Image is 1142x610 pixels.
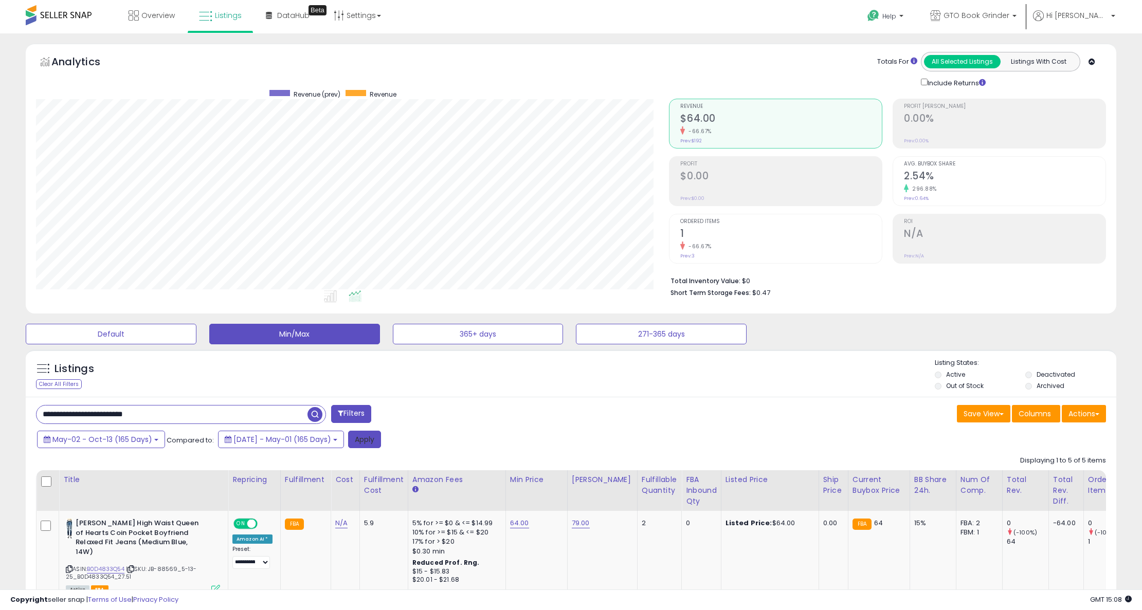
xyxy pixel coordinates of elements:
a: Hi [PERSON_NAME] [1033,10,1115,33]
small: FBA [285,519,304,530]
label: Deactivated [1037,370,1075,379]
span: 2025-10-14 15:08 GMT [1090,595,1132,604]
div: $15 - $15.83 [412,567,498,576]
div: 5% for >= $0 & <= $14.99 [412,519,498,528]
small: -66.67% [685,127,712,135]
div: Clear All Filters [36,379,82,389]
button: Actions [1062,405,1106,422]
span: Revenue [680,104,882,109]
div: Include Returns [913,77,998,88]
b: [PERSON_NAME] High Waist Queen of Hearts Coin Pocket Boyfriend Relaxed Fit Jeans (Medium Blue, 14W) [76,519,201,559]
div: Listed Price [726,474,814,485]
span: Hi [PERSON_NAME] [1046,10,1108,21]
h2: 1 [680,228,882,242]
div: 64 [1007,537,1048,546]
p: Listing States: [935,358,1116,368]
label: Active [946,370,965,379]
span: DataHub [277,10,310,21]
div: seller snap | | [10,595,178,605]
div: 0.00 [823,519,840,528]
div: Amazon AI * [232,534,273,544]
div: Repricing [232,474,276,485]
div: Fulfillment [285,474,327,485]
a: 79.00 [572,518,590,528]
img: 41zPSfpjI-L._SL40_.jpg [66,519,73,539]
div: $0.30 min [412,547,498,556]
div: 2 [642,519,674,528]
div: 17% for > $20 [412,537,498,546]
span: $0.47 [752,288,770,298]
span: | SKU: JB-88569_5-13-25_B0D4833Q54_27.51 [66,565,196,580]
button: [DATE] - May-01 (165 Days) [218,431,344,448]
small: FBA [853,519,872,530]
small: Prev: 0.64% [904,195,929,201]
b: Listed Price: [726,518,772,528]
h2: 2.54% [904,170,1105,184]
div: 15% [914,519,948,528]
button: Listings With Cost [1000,55,1077,68]
b: Reduced Prof. Rng. [412,558,480,567]
div: 0 [1007,519,1048,528]
a: Privacy Policy [133,595,178,604]
small: Prev: $0.00 [680,195,704,201]
span: Revenue [370,90,396,99]
span: Ordered Items [680,219,882,225]
strong: Copyright [10,595,48,604]
div: -64.00 [1053,519,1076,528]
div: 0 [1088,519,1130,528]
div: 1 [1088,537,1130,546]
button: Columns [1012,405,1060,422]
small: Prev: 0.00% [904,138,929,144]
b: Short Term Storage Fees: [670,288,751,297]
button: Apply [348,431,381,448]
div: Fulfillable Quantity [642,474,677,496]
span: Listings [215,10,242,21]
span: Help [882,12,896,21]
h5: Analytics [51,54,120,71]
label: Out of Stock [946,381,984,390]
a: Help [859,2,914,33]
div: Min Price [510,474,563,485]
div: Fulfillment Cost [364,474,404,496]
label: Archived [1037,381,1064,390]
div: Total Rev. [1007,474,1044,496]
button: May-02 - Oct-13 (165 Days) [37,431,165,448]
small: Amazon Fees. [412,485,419,494]
button: Save View [957,405,1010,422]
h2: $0.00 [680,170,882,184]
span: May-02 - Oct-13 (165 Days) [52,434,152,445]
small: 296.88% [909,185,937,193]
button: 365+ days [393,324,564,344]
div: 10% for >= $15 & <= $20 [412,528,498,537]
div: Total Rev. Diff. [1053,474,1079,507]
span: Avg. Buybox Share [904,161,1105,167]
a: N/A [335,518,348,528]
div: Current Buybox Price [853,474,905,496]
small: (-100%) [1095,528,1118,537]
div: [PERSON_NAME] [572,474,633,485]
div: $64.00 [726,519,811,528]
span: Compared to: [167,435,214,445]
h2: N/A [904,228,1105,242]
div: Ship Price [823,474,844,496]
div: Displaying 1 to 5 of 5 items [1020,456,1106,466]
span: Profit [PERSON_NAME] [904,104,1105,109]
div: Ordered Items [1088,474,1126,496]
small: -66.67% [685,243,712,250]
span: All listings currently available for purchase on Amazon [66,585,89,594]
div: Preset: [232,546,273,569]
i: Get Help [867,9,880,22]
span: Columns [1019,409,1051,419]
div: Tooltip anchor [309,5,327,15]
div: Cost [335,474,355,485]
div: Title [63,474,224,485]
div: FBA: 2 [960,519,994,528]
button: Default [26,324,196,344]
div: BB Share 24h. [914,474,952,496]
div: 0 [686,519,713,528]
a: B0D4833Q54 [87,565,124,574]
a: 64.00 [510,518,529,528]
span: Overview [141,10,175,21]
div: Amazon Fees [412,474,501,485]
span: 64 [874,518,883,528]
